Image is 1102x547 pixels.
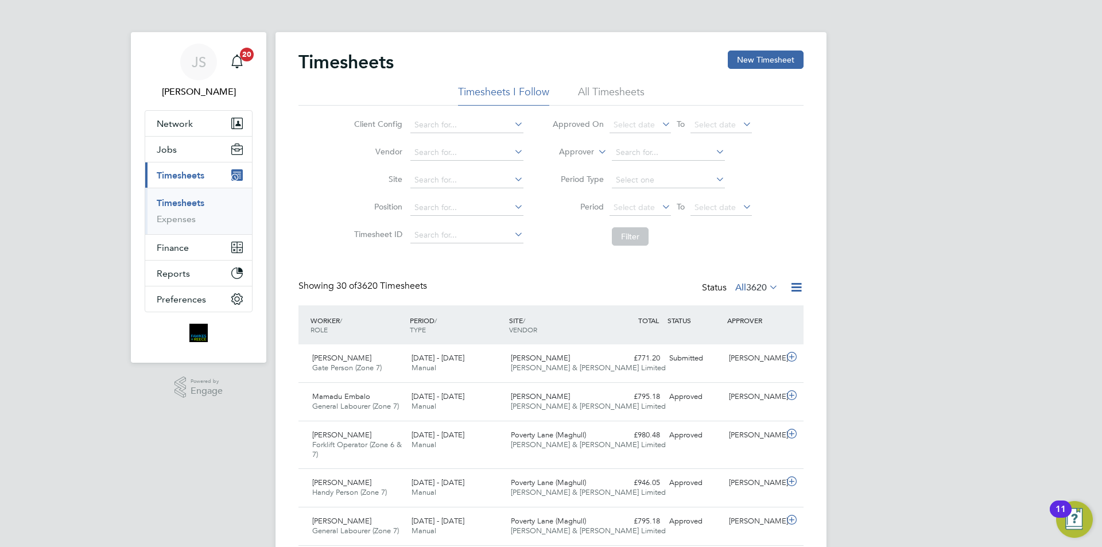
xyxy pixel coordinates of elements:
[614,202,655,212] span: Select date
[412,353,464,363] span: [DATE] - [DATE]
[312,363,382,373] span: Gate Person (Zone 7)
[612,227,649,246] button: Filter
[509,325,537,334] span: VENDOR
[312,391,370,401] span: Mamadu Embalo
[157,144,177,155] span: Jobs
[145,111,252,136] button: Network
[340,316,342,325] span: /
[298,51,394,73] h2: Timesheets
[191,386,223,396] span: Engage
[665,512,724,531] div: Approved
[728,51,804,69] button: New Timesheet
[412,440,436,449] span: Manual
[511,487,666,497] span: [PERSON_NAME] & [PERSON_NAME] Limited
[157,118,193,129] span: Network
[312,487,387,497] span: Handy Person (Zone 7)
[511,440,666,449] span: [PERSON_NAME] & [PERSON_NAME] Limited
[578,85,645,106] li: All Timesheets
[191,377,223,386] span: Powered by
[312,478,371,487] span: [PERSON_NAME]
[351,201,402,212] label: Position
[336,280,427,292] span: 3620 Timesheets
[189,324,208,342] img: bromak-logo-retina.png
[145,261,252,286] button: Reports
[605,387,665,406] div: £795.18
[434,316,437,325] span: /
[157,197,204,208] a: Timesheets
[735,282,778,293] label: All
[157,214,196,224] a: Expenses
[612,172,725,188] input: Select one
[724,426,784,445] div: [PERSON_NAME]
[511,363,666,373] span: [PERSON_NAME] & [PERSON_NAME] Limited
[298,280,429,292] div: Showing
[612,145,725,161] input: Search for...
[157,242,189,253] span: Finance
[412,401,436,411] span: Manual
[665,426,724,445] div: Approved
[665,387,724,406] div: Approved
[511,516,586,526] span: Poverty Lane (Maghull)
[410,227,523,243] input: Search for...
[312,401,399,411] span: General Labourer (Zone 7)
[145,85,253,99] span: Julia Scholes
[351,229,402,239] label: Timesheet ID
[145,324,253,342] a: Go to home page
[605,349,665,368] div: £771.20
[511,391,570,401] span: [PERSON_NAME]
[145,188,252,234] div: Timesheets
[605,426,665,445] div: £980.48
[412,516,464,526] span: [DATE] - [DATE]
[702,280,781,296] div: Status
[312,430,371,440] span: [PERSON_NAME]
[724,349,784,368] div: [PERSON_NAME]
[145,286,252,312] button: Preferences
[694,119,736,130] span: Select date
[638,316,659,325] span: TOTAL
[1056,509,1066,524] div: 11
[174,377,223,398] a: Powered byEngage
[746,282,767,293] span: 3620
[311,325,328,334] span: ROLE
[665,310,724,331] div: STATUS
[724,474,784,492] div: [PERSON_NAME]
[511,478,586,487] span: Poverty Lane (Maghull)
[605,474,665,492] div: £946.05
[724,512,784,531] div: [PERSON_NAME]
[673,199,688,214] span: To
[240,48,254,61] span: 20
[724,310,784,331] div: APPROVER
[511,430,586,440] span: Poverty Lane (Maghull)
[157,268,190,279] span: Reports
[192,55,206,69] span: JS
[351,174,402,184] label: Site
[605,512,665,531] div: £795.18
[157,294,206,305] span: Preferences
[145,137,252,162] button: Jobs
[458,85,549,106] li: Timesheets I Follow
[412,526,436,536] span: Manual
[145,44,253,99] a: JS[PERSON_NAME]
[694,202,736,212] span: Select date
[312,440,402,459] span: Forklift Operator (Zone 6 & 7)
[665,349,724,368] div: Submitted
[312,516,371,526] span: [PERSON_NAME]
[665,474,724,492] div: Approved
[351,119,402,129] label: Client Config
[511,353,570,363] span: [PERSON_NAME]
[614,119,655,130] span: Select date
[410,172,523,188] input: Search for...
[724,387,784,406] div: [PERSON_NAME]
[1056,501,1093,538] button: Open Resource Center, 11 new notifications
[131,32,266,363] nav: Main navigation
[511,401,666,411] span: [PERSON_NAME] & [PERSON_NAME] Limited
[412,478,464,487] span: [DATE] - [DATE]
[145,162,252,188] button: Timesheets
[410,200,523,216] input: Search for...
[412,487,436,497] span: Manual
[410,145,523,161] input: Search for...
[407,310,506,340] div: PERIOD
[511,526,666,536] span: [PERSON_NAME] & [PERSON_NAME] Limited
[552,174,604,184] label: Period Type
[412,391,464,401] span: [DATE] - [DATE]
